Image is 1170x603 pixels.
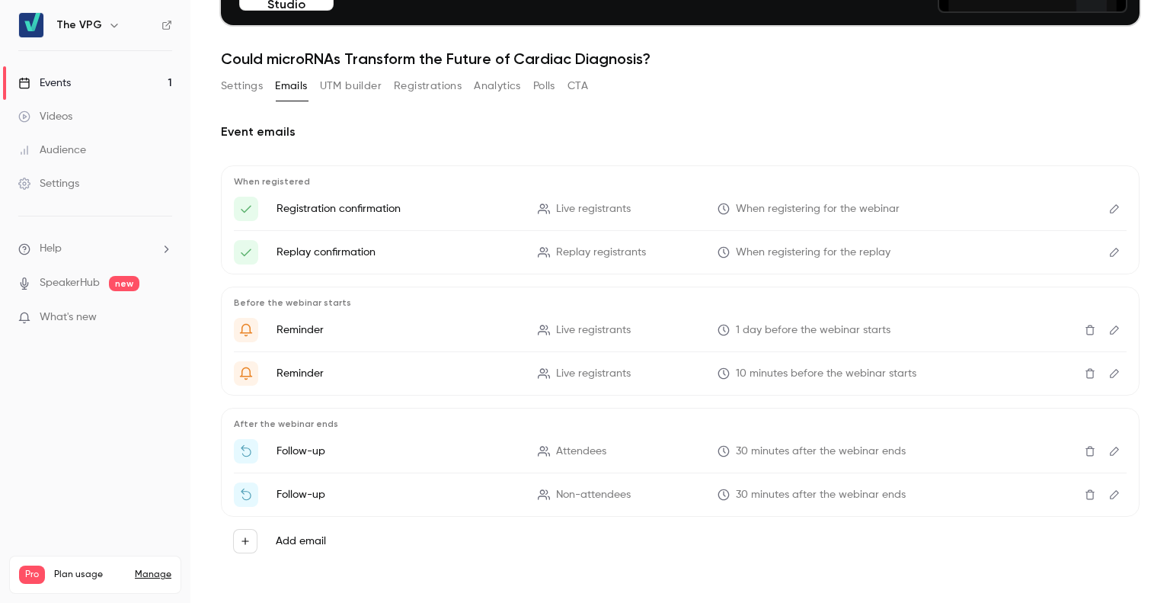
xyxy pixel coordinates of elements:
[234,483,1127,507] li: Watch the replay of {{ event_name }}
[556,444,606,460] span: Attendees
[1102,197,1127,221] button: Edit
[40,241,62,257] span: Help
[18,75,71,91] div: Events
[736,322,890,338] span: 1 day before the webinar starts
[277,245,519,260] p: Replay confirmation
[234,240,1127,265] li: Here's your access link to {{ event_name }}!
[18,143,86,158] div: Audience
[736,444,906,460] span: 30 minutes after the webinar ends
[40,310,97,326] span: What's new
[736,366,916,382] span: 10 minutes before the webinar starts
[135,569,171,581] a: Manage
[109,276,139,291] span: new
[1102,483,1127,507] button: Edit
[18,109,72,124] div: Videos
[1102,240,1127,265] button: Edit
[18,241,172,257] li: help-dropdown-opener
[1078,318,1102,342] button: Delete
[40,275,100,291] a: SpeakerHub
[234,418,1127,430] p: After the webinar ends
[1078,483,1102,507] button: Delete
[567,74,588,98] button: CTA
[234,197,1127,221] li: Here's your access link to {{ event_name }}!
[320,74,382,98] button: UTM builder
[394,74,462,98] button: Registrations
[19,566,45,584] span: Pro
[221,50,1140,68] h1: Could microRNAs Transform the Future of Cardiac Diagnosis?
[221,74,263,98] button: Settings
[234,175,1127,188] p: When registered
[556,201,631,217] span: Live registrants
[556,487,631,503] span: Non-attendees
[277,201,519,217] p: Registration confirmation
[54,569,126,581] span: Plan usage
[1102,361,1127,386] button: Edit
[19,13,43,37] img: The VPG
[234,318,1127,342] li: Get Ready for '{{ event_name }}' tomorrow!
[736,487,906,503] span: 30 minutes after the webinar ends
[234,439,1127,463] li: Thanks for attending {{ event_name }}
[154,311,172,325] iframe: Noticeable Trigger
[275,74,307,98] button: Emails
[56,18,102,33] h6: The VPG
[221,123,1140,141] h2: Event emails
[556,245,646,261] span: Replay registrants
[234,297,1127,309] p: Before the webinar starts
[277,487,519,502] p: Follow-up
[277,366,519,381] p: Reminder
[276,534,326,549] label: Add email
[1102,439,1127,463] button: Edit
[277,322,519,338] p: Reminder
[474,74,521,98] button: Analytics
[18,176,79,191] div: Settings
[556,322,631,338] span: Live registrants
[736,201,900,217] span: When registering for the webinar
[533,74,555,98] button: Polls
[277,444,519,459] p: Follow-up
[1078,361,1102,386] button: Delete
[1078,439,1102,463] button: Delete
[234,361,1127,386] li: {{ event_name }} is about to go live
[1102,318,1127,342] button: Edit
[736,245,890,261] span: When registering for the replay
[556,366,631,382] span: Live registrants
